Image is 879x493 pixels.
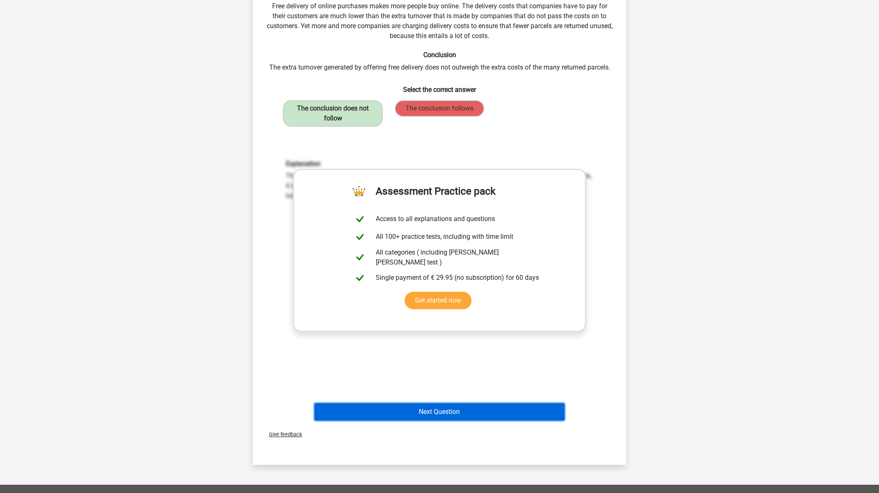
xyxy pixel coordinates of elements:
[266,51,613,59] h6: Conclusion
[405,292,471,309] a: Get started now
[266,79,613,94] h6: Select the correct answer
[262,431,302,438] span: Give feedback
[280,160,599,201] div: The conclusion does not follow. It is merely stated that many companies choose to charge delivery...
[395,100,484,117] label: The conclusion follows
[283,100,383,127] label: The conclusion does not follow
[286,160,593,168] h6: Explanation
[314,403,565,421] button: Next Question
